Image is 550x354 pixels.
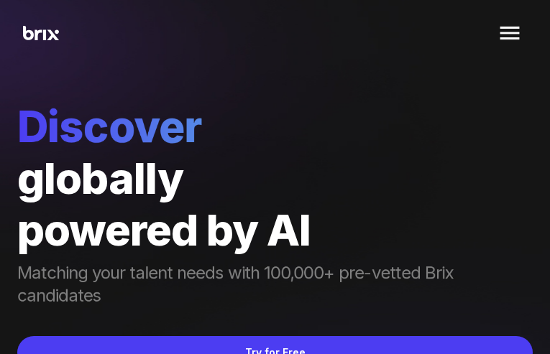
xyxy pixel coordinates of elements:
[17,101,533,152] span: Discover
[23,26,59,41] img: Brix Logo
[17,152,533,204] div: globally
[17,256,533,307] span: Matching your talent needs with 100,000+ pre-vetted Brix candidates
[17,204,311,256] span: powered by AI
